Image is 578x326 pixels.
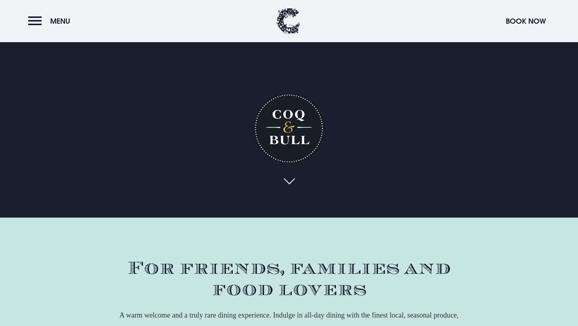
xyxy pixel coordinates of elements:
h1: Coq & Bull [253,92,325,164]
button: Book Now [502,12,550,30]
img: Clandeboye Lodge [276,8,300,34]
span: Menu [50,16,70,26]
h2: For friends, families and food lovers [104,258,474,300]
button: Menu [28,12,74,30]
